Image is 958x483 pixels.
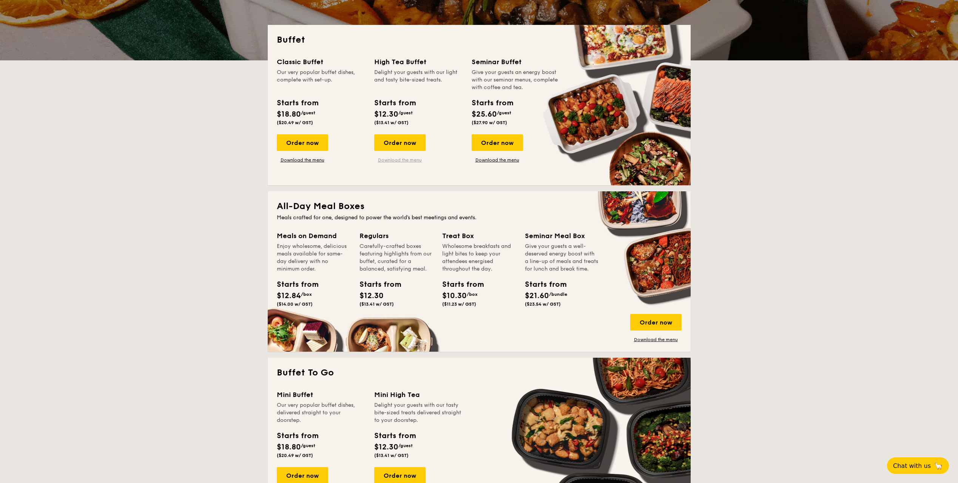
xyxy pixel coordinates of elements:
[277,301,313,307] span: ($14.00 w/ GST)
[472,157,523,163] a: Download the menu
[374,430,415,441] div: Starts from
[442,301,476,307] span: ($11.23 w/ GST)
[374,157,426,163] a: Download the menu
[472,97,513,109] div: Starts from
[398,443,413,448] span: /guest
[893,462,931,469] span: Chat with us
[277,291,301,300] span: $12.84
[277,157,328,163] a: Download the menu
[277,69,365,91] div: Our very popular buffet dishes, complete with set-up.
[277,97,318,109] div: Starts from
[525,279,559,290] div: Starts from
[472,120,507,125] span: ($27.90 w/ GST)
[277,453,313,458] span: ($20.49 w/ GST)
[301,110,315,115] span: /guest
[277,57,365,67] div: Classic Buffet
[525,243,599,273] div: Give your guests a well-deserved energy boost with a line-up of meals and treats for lunch and br...
[277,34,682,46] h2: Buffet
[374,120,409,125] span: ($13.41 w/ GST)
[277,401,365,424] div: Our very popular buffet dishes, delivered straight to your doorstep.
[374,401,463,424] div: Delight your guests with our tasty bite-sized treats delivered straight to your doorstep.
[301,292,312,297] span: /box
[442,231,516,241] div: Treat Box
[277,134,328,151] div: Order now
[374,134,426,151] div: Order now
[359,291,384,300] span: $12.30
[374,69,463,91] div: Delight your guests with our light and tasty bite-sized treats.
[398,110,413,115] span: /guest
[442,291,467,300] span: $10.30
[467,292,478,297] span: /box
[630,337,682,343] a: Download the menu
[277,120,313,125] span: ($20.49 w/ GST)
[359,243,433,273] div: Carefully-crafted boxes featuring highlights from our buffet, curated for a balanced, satisfying ...
[374,389,463,400] div: Mini High Tea
[359,231,433,241] div: Regulars
[277,389,365,400] div: Mini Buffet
[525,291,549,300] span: $21.60
[374,97,415,109] div: Starts from
[472,134,523,151] div: Order now
[497,110,511,115] span: /guest
[525,231,599,241] div: Seminar Meal Box
[277,200,682,212] h2: All-Day Meal Boxes
[472,110,497,119] span: $25.60
[374,453,409,458] span: ($13.41 w/ GST)
[359,279,393,290] div: Starts from
[277,110,301,119] span: $18.80
[374,57,463,67] div: High Tea Buffet
[887,457,949,474] button: Chat with us🦙
[630,314,682,331] div: Order now
[277,243,350,273] div: Enjoy wholesome, delicious meals available for same-day delivery with no minimum order.
[525,301,561,307] span: ($23.54 w/ GST)
[277,279,311,290] div: Starts from
[374,443,398,452] span: $12.30
[934,461,943,470] span: 🦙
[359,301,394,307] span: ($13.41 w/ GST)
[472,69,560,91] div: Give your guests an energy boost with our seminar menus, complete with coffee and tea.
[549,292,567,297] span: /bundle
[442,243,516,273] div: Wholesome breakfasts and light bites to keep your attendees energised throughout the day.
[442,279,476,290] div: Starts from
[301,443,315,448] span: /guest
[374,110,398,119] span: $12.30
[277,443,301,452] span: $18.80
[277,430,318,441] div: Starts from
[277,367,682,379] h2: Buffet To Go
[277,214,682,222] div: Meals crafted for one, designed to power the world's best meetings and events.
[472,57,560,67] div: Seminar Buffet
[277,231,350,241] div: Meals on Demand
